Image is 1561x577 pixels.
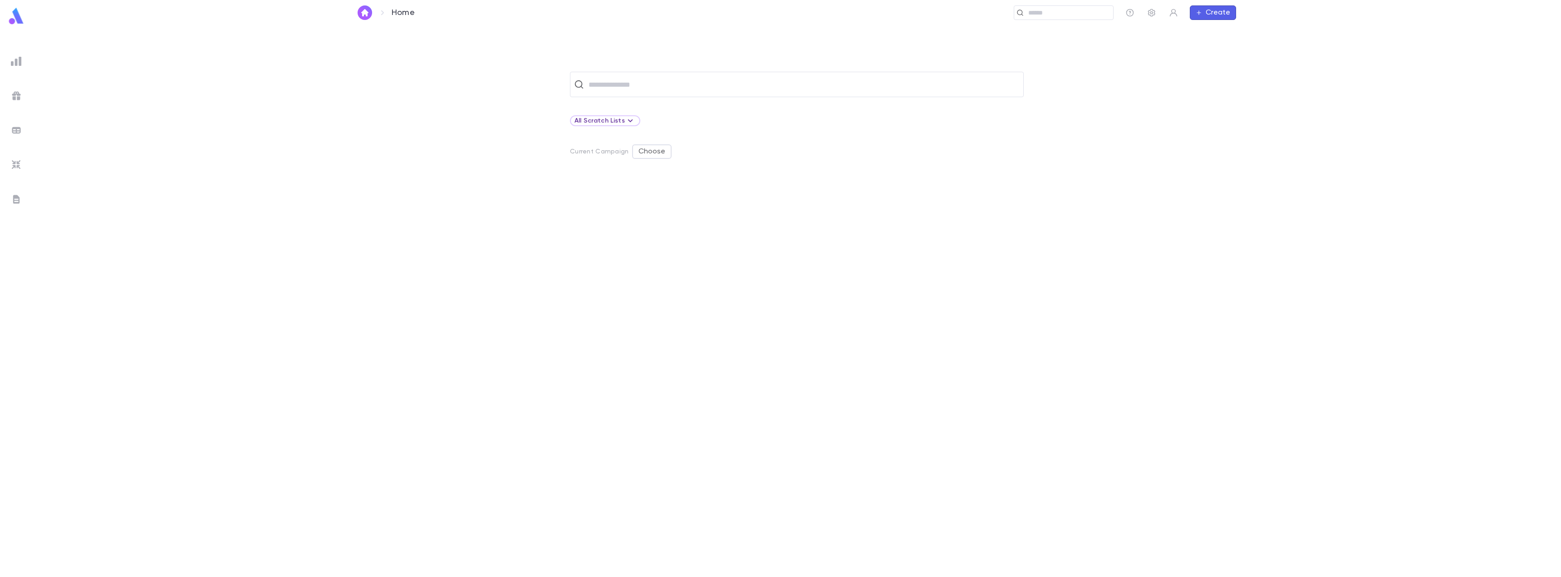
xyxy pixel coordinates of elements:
[574,115,636,126] div: All Scratch Lists
[570,115,640,126] div: All Scratch Lists
[7,7,25,25] img: logo
[11,56,22,67] img: reports_grey.c525e4749d1bce6a11f5fe2a8de1b229.svg
[570,148,628,155] p: Current Campaign
[11,159,22,170] img: imports_grey.530a8a0e642e233f2baf0ef88e8c9fcb.svg
[11,194,22,205] img: letters_grey.7941b92b52307dd3b8a917253454ce1c.svg
[392,8,415,18] p: Home
[11,90,22,101] img: campaigns_grey.99e729a5f7ee94e3726e6486bddda8f1.svg
[11,125,22,136] img: batches_grey.339ca447c9d9533ef1741baa751efc33.svg
[359,9,370,16] img: home_white.a664292cf8c1dea59945f0da9f25487c.svg
[1190,5,1236,20] button: Create
[632,144,672,159] button: Choose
